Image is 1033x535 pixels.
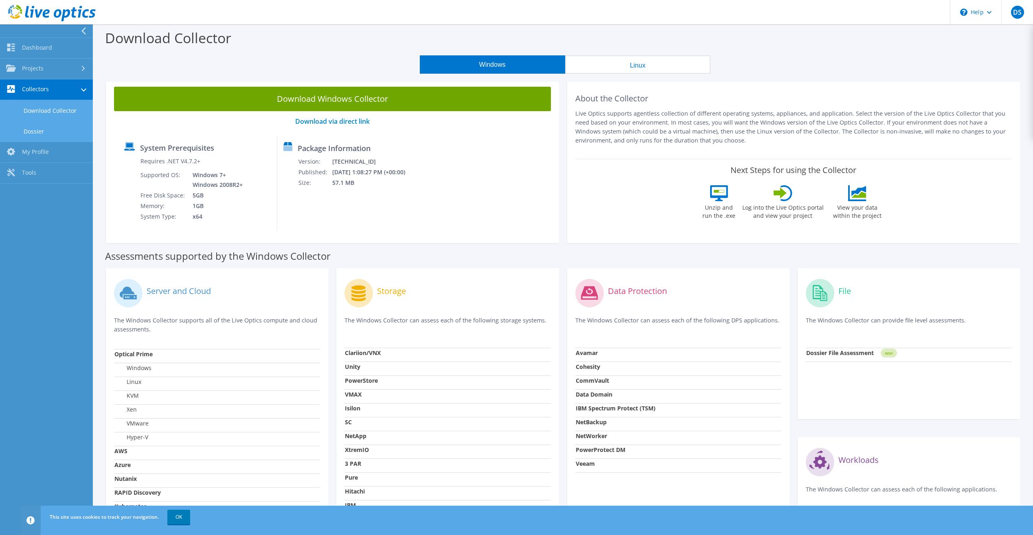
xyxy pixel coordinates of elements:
strong: Isilon [345,404,360,412]
td: Supported OS: [140,170,186,190]
strong: AWS [114,447,127,455]
label: Workloads [838,456,879,464]
tspan: NEW! [884,351,893,355]
strong: Kubernetes [114,502,147,510]
strong: NetApp [345,432,366,440]
strong: VMAX [345,390,362,398]
strong: PowerProtect DM [576,446,625,454]
label: VMware [114,419,149,428]
strong: IBM Spectrum Protect (TSM) [576,404,656,412]
label: Hyper-V [114,433,148,441]
label: Requires .NET V4.7.2+ [140,157,200,165]
strong: Dossier File Assessment [806,349,874,357]
strong: SC [345,418,352,426]
td: [DATE] 1:08:27 PM (+00:00) [332,167,416,178]
label: KVM [114,392,139,400]
strong: Avamar [576,349,598,357]
strong: Cohesity [576,363,600,371]
strong: Data Domain [576,390,612,398]
a: Download Windows Collector [114,87,551,111]
label: File [838,287,851,295]
p: The Windows Collector can assess each of the following DPS applications. [575,316,781,333]
td: 1GB [186,201,244,211]
td: Published: [298,167,332,178]
strong: 3 PAR [345,460,361,467]
strong: Unity [345,363,360,371]
td: Free Disk Space: [140,190,186,201]
label: Xen [114,406,137,414]
td: Version: [298,156,332,167]
td: System Type: [140,211,186,222]
strong: XtremIO [345,446,369,454]
strong: Azure [114,461,131,469]
p: The Windows Collector can assess each of the following applications. [806,485,1012,502]
strong: Optical Prime [114,350,153,358]
label: View your data within the project [828,201,887,220]
label: Data Protection [608,287,667,295]
a: Download via direct link [295,117,370,126]
td: Memory: [140,201,186,211]
strong: NetWorker [576,432,607,440]
strong: Hitachi [345,487,365,495]
label: Storage [377,287,406,295]
label: Download Collector [105,29,231,47]
p: The Windows Collector supports all of the Live Optics compute and cloud assessments. [114,316,320,334]
td: Size: [298,178,332,188]
label: Server and Cloud [147,287,211,295]
td: x64 [186,211,244,222]
label: Unzip and run the .exe [700,201,738,220]
strong: CommVault [576,377,609,384]
strong: RAPID Discovery [114,489,161,496]
td: [TECHNICAL_ID] [332,156,416,167]
p: The Windows Collector can assess each of the following storage systems. [344,316,550,333]
td: 5GB [186,190,244,201]
p: The Windows Collector can provide file level assessments. [806,316,1012,333]
label: Next Steps for using the Collector [730,165,856,175]
button: Linux [565,55,711,74]
strong: Clariion/VNX [345,349,381,357]
label: System Prerequisites [140,144,214,152]
span: This site uses cookies to track your navigation. [50,513,159,520]
label: Assessments supported by the Windows Collector [105,252,331,260]
label: Package Information [298,144,371,152]
a: OK [167,510,190,524]
label: Linux [114,378,141,386]
strong: PowerStore [345,377,378,384]
svg: \n [960,9,967,16]
p: Live Optics supports agentless collection of different operating systems, appliances, and applica... [575,109,1012,145]
label: Windows [114,364,151,372]
strong: Veeam [576,460,595,467]
td: Windows 7+ Windows 2008R2+ [186,170,244,190]
strong: Pure [345,474,358,481]
h2: About the Collector [575,94,1012,103]
label: Log into the Live Optics portal and view your project [742,201,824,220]
span: DS [1011,6,1024,19]
strong: Nutanix [114,475,137,482]
strong: NetBackup [576,418,607,426]
button: Windows [420,55,565,74]
strong: IBM [345,501,356,509]
td: 57.1 MB [332,178,416,188]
